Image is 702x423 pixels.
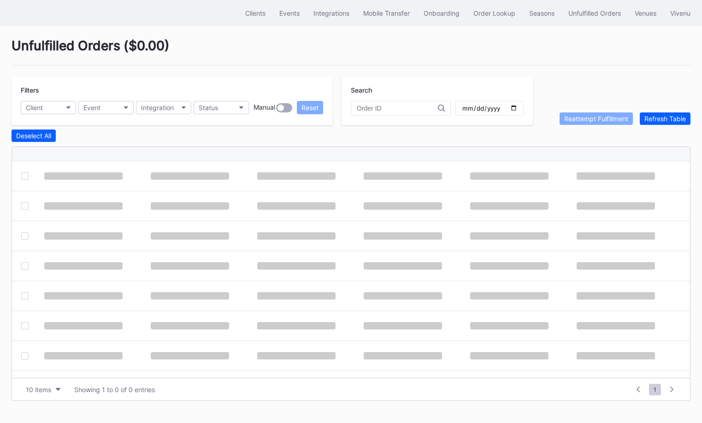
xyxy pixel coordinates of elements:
button: Reset [297,101,323,114]
button: Mobile Transfer [356,5,417,22]
div: Clients [245,9,265,17]
button: Seasons [522,5,561,22]
div: Reset [301,104,319,112]
div: Deselect All [16,132,51,140]
button: Refresh Table [640,112,690,125]
div: Showing 1 to 0 of 0 entries [74,386,155,394]
button: Vivenu [663,5,697,22]
button: Client [21,101,76,114]
button: Onboarding [417,5,466,22]
div: Unfulfilled Orders ( $0.00 ) [12,38,690,65]
span: 1 [649,384,661,395]
button: Events [272,5,307,22]
input: Order ID [357,105,438,112]
div: Refresh Table [644,115,686,123]
div: Manual [254,103,275,112]
div: Unfulfilled Orders [568,9,621,17]
button: Reattempt Fulfillment [560,112,633,125]
div: Mobile Transfer [363,9,410,17]
div: Integration [141,104,174,112]
button: Order Lookup [466,5,522,22]
div: Client [26,104,43,112]
div: Event [83,104,100,112]
div: Vivenu [670,9,690,17]
div: Seasons [529,9,555,17]
button: Integrations [307,5,356,22]
div: Reattempt Fulfillment [564,115,628,123]
div: Events [279,9,300,17]
button: Venues [628,5,663,22]
div: Order Lookup [473,9,515,17]
div: Status [199,104,218,112]
div: Search [351,86,524,94]
div: 10 items [26,386,51,394]
button: Clients [238,5,272,22]
button: Unfulfilled Orders [561,5,628,22]
button: Deselect All [12,129,56,142]
button: Event [78,101,134,114]
div: Venues [635,9,656,17]
div: Onboarding [424,9,460,17]
button: Status [194,101,249,114]
button: Integration [136,101,191,114]
button: 10 items [21,383,65,396]
div: Integrations [313,9,349,17]
div: Filters [21,86,323,94]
